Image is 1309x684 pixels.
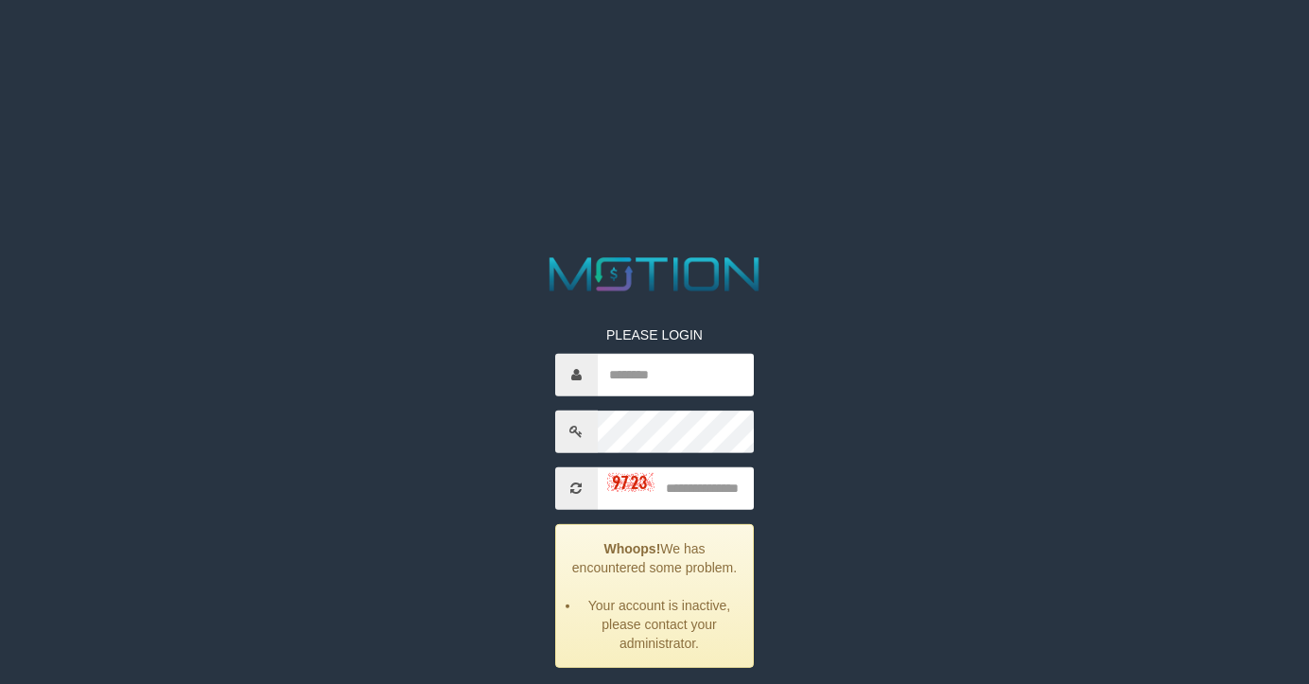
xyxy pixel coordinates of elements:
[555,524,755,668] div: We has encountered some problem.
[580,596,740,653] li: Your account is inactive, please contact your administrator.
[540,252,769,297] img: MOTION_logo.png
[555,325,755,344] p: PLEASE LOGIN
[607,473,654,492] img: captcha
[603,541,660,556] strong: Whoops!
